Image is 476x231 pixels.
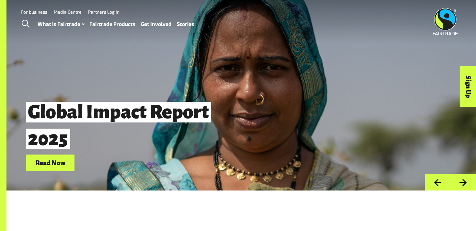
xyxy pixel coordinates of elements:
[177,19,194,29] a: Stories
[17,16,33,32] a: Toggle Search
[26,102,211,149] span: Global Impact Report 2025
[88,9,119,15] a: Partners Log In
[141,19,172,29] a: Get Involved
[38,19,84,29] a: What is Fairtrade
[425,174,450,191] button: Previous
[21,9,47,15] a: For business
[54,9,82,15] a: Media Centre
[26,155,74,171] a: Read Now
[433,8,458,35] img: Fairtrade Australia New Zealand logo
[89,19,136,29] a: Fairtrade Products
[450,174,476,191] button: Next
